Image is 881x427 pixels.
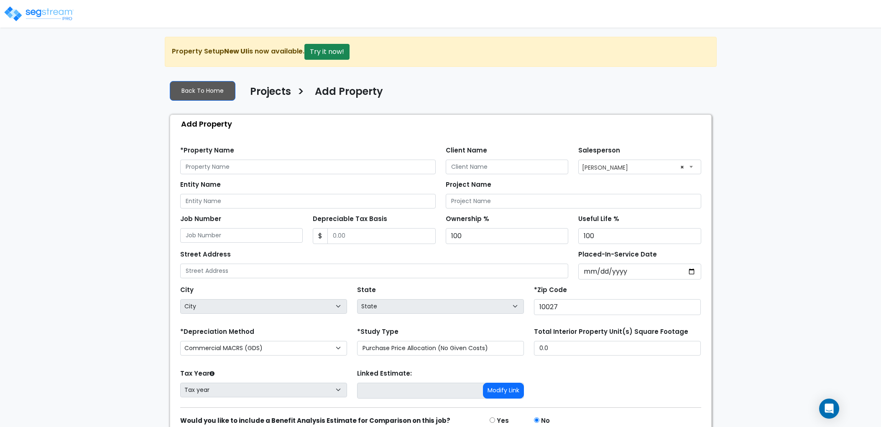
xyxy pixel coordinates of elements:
[446,160,569,174] input: Client Name
[313,228,328,244] span: $
[357,285,376,295] label: State
[541,416,550,426] label: No
[578,214,619,224] label: Useful Life %
[315,86,383,100] h4: Add Property
[180,228,303,243] input: Job Number
[180,214,221,224] label: Job Number
[180,160,436,174] input: Property Name
[680,161,684,173] span: ×
[446,214,489,224] label: Ownership %
[3,5,74,22] img: logo_pro_r.png
[446,194,701,208] input: Project Name
[578,250,657,259] label: Placed-In-Service Date
[180,146,234,155] label: *Property Name
[534,341,701,356] input: total square foot
[483,383,524,399] button: Modify Link
[313,214,387,224] label: Depreciable Tax Basis
[578,146,620,155] label: Salesperson
[180,327,254,337] label: *Depreciation Method
[534,285,567,295] label: *Zip Code
[180,194,436,208] input: Entity Name
[497,416,509,426] label: Yes
[224,46,248,56] strong: New UI
[327,228,436,244] input: 0.00
[579,160,701,173] span: Rafael Ferrales
[180,250,231,259] label: Street Address
[304,44,350,60] button: Try it now!
[180,416,450,425] strong: Would you like to include a Benefit Analysis Estimate for Comparison on this job?
[446,180,491,190] label: Project Name
[446,146,487,155] label: Client Name
[357,369,412,379] label: Linked Estimate:
[244,86,291,103] a: Projects
[180,180,221,190] label: Entity Name
[446,228,569,244] input: Ownership %
[180,264,569,278] input: Street Address
[309,86,383,103] a: Add Property
[357,327,398,337] label: *Study Type
[534,327,688,337] label: Total Interior Property Unit(s) Square Footage
[819,399,839,419] div: Open Intercom Messenger
[534,299,701,315] input: Zip Code
[297,85,304,101] h3: >
[180,285,194,295] label: City
[578,160,701,174] span: Rafael Ferrales
[180,369,215,379] label: Tax Year
[174,115,711,133] div: Add Property
[165,37,717,67] div: Property Setup is now available.
[250,86,291,100] h4: Projects
[578,228,701,244] input: Useful Life %
[170,81,235,101] a: Back To Home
